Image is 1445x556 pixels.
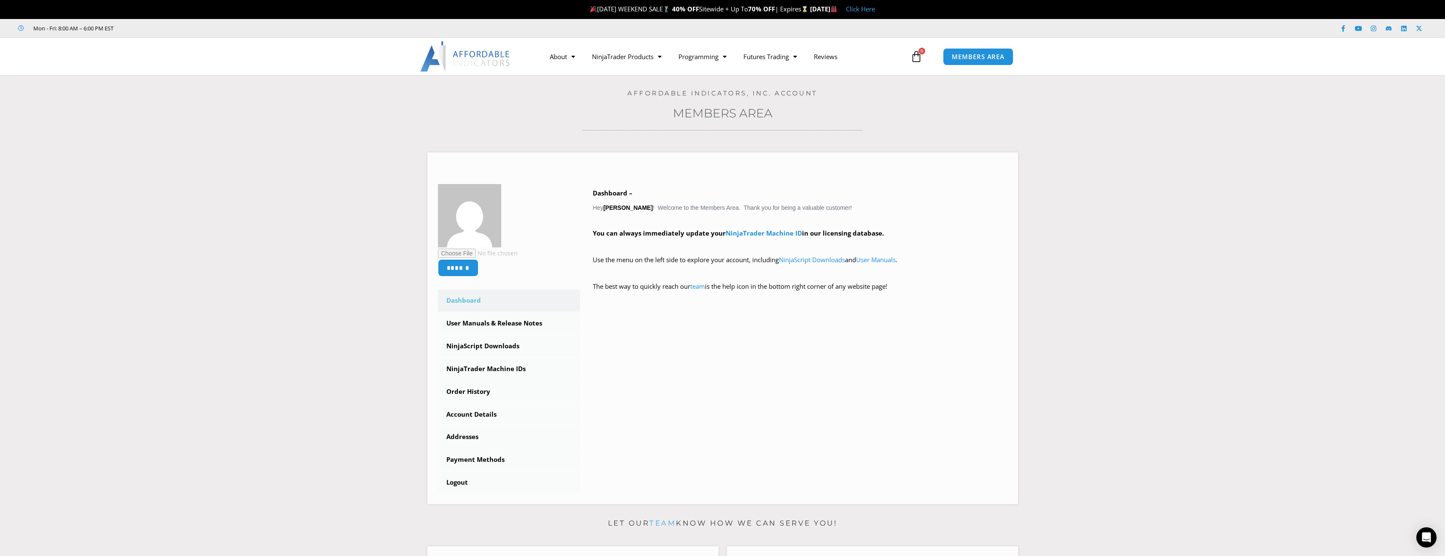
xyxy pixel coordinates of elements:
a: User Manuals [856,255,896,264]
strong: You can always immediately update your in our licensing database. [593,229,884,237]
span: MEMBERS AREA [952,54,1005,60]
a: NinjaTrader Products [583,47,670,66]
a: Addresses [438,426,581,448]
a: Reviews [805,47,846,66]
span: [DATE] WEEKEND SALE Sitewide + Up To | Expires [588,5,810,13]
p: The best way to quickly reach our is the help icon in the bottom right corner of any website page! [593,281,1007,304]
span: 0 [918,48,925,54]
a: About [541,47,583,66]
div: Open Intercom Messenger [1416,527,1437,548]
span: Mon - Fri: 8:00 AM – 6:00 PM EST [31,23,113,33]
a: Members Area [673,106,772,120]
a: Programming [670,47,735,66]
strong: [PERSON_NAME] [603,204,653,211]
a: NinjaTrader Machine ID [726,229,802,237]
img: 🎉 [590,6,597,12]
b: Dashboard – [593,189,632,197]
iframe: Customer reviews powered by Trustpilot [125,24,252,33]
a: Dashboard [438,290,581,312]
a: User Manuals & Release Notes [438,312,581,334]
strong: 40% OFF [672,5,699,13]
a: Logout [438,472,581,494]
img: 🏭 [831,6,837,12]
a: 0 [898,44,935,69]
a: MEMBERS AREA [943,48,1013,65]
p: Let our know how we can serve you! [427,517,1018,530]
nav: Account pages [438,290,581,494]
img: ⌛ [802,6,808,12]
a: NinjaTrader Machine IDs [438,358,581,380]
strong: 70% OFF [748,5,775,13]
a: Order History [438,381,581,403]
p: Use the menu on the left side to explore your account, including and . [593,254,1007,278]
img: fb6e5351f4af0a56b7978ba93be3be0c58227c71c76fcf97f11d91c9d9ac075d [438,184,501,247]
a: Futures Trading [735,47,805,66]
strong: [DATE] [810,5,837,13]
nav: Menu [541,47,908,66]
img: 🏌️‍♂️ [663,6,670,12]
div: Hey ! Welcome to the Members Area. Thank you for being a valuable customer! [593,187,1007,304]
img: LogoAI | Affordable Indicators – NinjaTrader [420,41,511,72]
a: NinjaScript Downloads [779,255,845,264]
a: Click Here [846,5,875,13]
a: NinjaScript Downloads [438,335,581,357]
a: Affordable Indicators, Inc. Account [627,89,818,97]
a: Payment Methods [438,449,581,471]
a: team [690,282,705,290]
a: team [649,519,676,527]
a: Account Details [438,404,581,426]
